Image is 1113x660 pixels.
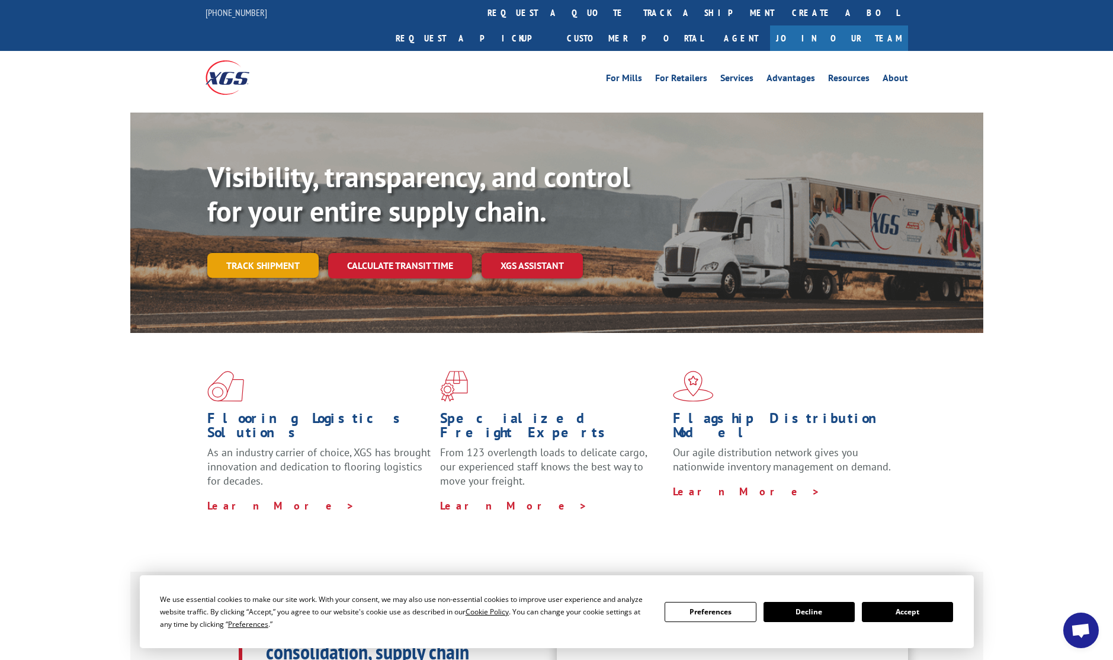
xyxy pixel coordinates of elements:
span: Our agile distribution network gives you nationwide inventory management on demand. [673,446,891,473]
a: Agent [712,25,770,51]
span: Preferences [228,619,268,629]
button: Accept [862,602,953,622]
img: xgs-icon-focused-on-flooring-red [440,371,468,402]
img: xgs-icon-total-supply-chain-intelligence-red [207,371,244,402]
h1: Specialized Freight Experts [440,411,664,446]
a: Join Our Team [770,25,908,51]
a: Learn More > [440,499,588,512]
a: Learn More > [673,485,820,498]
button: Decline [764,602,855,622]
a: Calculate transit time [328,253,472,278]
a: Customer Portal [558,25,712,51]
span: Cookie Policy [466,607,509,617]
a: Learn More > [207,499,355,512]
div: Open chat [1063,613,1099,648]
a: Track shipment [207,253,319,278]
button: Preferences [665,602,756,622]
a: Advantages [766,73,815,86]
b: Visibility, transparency, and control for your entire supply chain. [207,158,630,229]
a: About [883,73,908,86]
h1: Flooring Logistics Solutions [207,411,431,446]
a: For Retailers [655,73,707,86]
a: Services [720,73,753,86]
div: We use essential cookies to make our site work. With your consent, we may also use non-essential ... [160,593,650,630]
img: xgs-icon-flagship-distribution-model-red [673,371,714,402]
p: From 123 overlength loads to delicate cargo, our experienced staff knows the best way to move you... [440,446,664,498]
a: [PHONE_NUMBER] [206,7,267,18]
a: XGS ASSISTANT [482,253,583,278]
a: Resources [828,73,870,86]
a: For Mills [606,73,642,86]
h1: Flagship Distribution Model [673,411,897,446]
a: Request a pickup [387,25,558,51]
span: As an industry carrier of choice, XGS has brought innovation and dedication to flooring logistics... [207,446,431,488]
div: Cookie Consent Prompt [140,575,974,648]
